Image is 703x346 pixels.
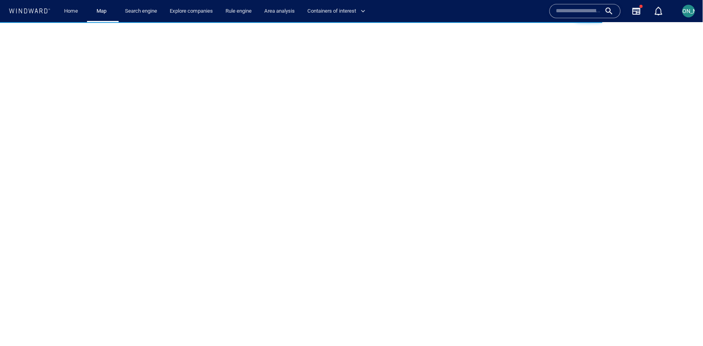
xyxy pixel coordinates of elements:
[222,4,255,18] a: Rule engine
[122,4,160,18] a: Search engine
[669,310,697,340] iframe: Chat
[654,6,663,16] div: Notification center
[261,4,298,18] a: Area analysis
[59,4,84,18] button: Home
[90,4,116,18] button: Map
[167,4,216,18] a: Explore companies
[304,4,372,18] button: Containers of interest
[93,4,112,18] a: Map
[681,3,697,19] button: [PERSON_NAME]
[61,4,81,18] a: Home
[307,7,366,16] span: Containers of interest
